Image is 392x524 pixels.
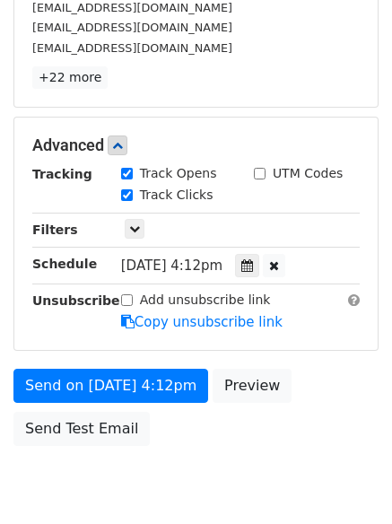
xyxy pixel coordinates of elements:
[140,186,213,205] label: Track Clicks
[32,135,360,155] h5: Advanced
[32,167,92,181] strong: Tracking
[213,369,292,403] a: Preview
[32,257,97,271] strong: Schedule
[140,291,271,310] label: Add unsubscribe link
[140,164,217,183] label: Track Opens
[32,293,120,308] strong: Unsubscribe
[32,21,232,34] small: [EMAIL_ADDRESS][DOMAIN_NAME]
[32,41,232,55] small: [EMAIL_ADDRESS][DOMAIN_NAME]
[302,438,392,524] iframe: Chat Widget
[32,66,108,89] a: +22 more
[273,164,343,183] label: UTM Codes
[32,223,78,237] strong: Filters
[32,1,232,14] small: [EMAIL_ADDRESS][DOMAIN_NAME]
[121,314,283,330] a: Copy unsubscribe link
[13,369,208,403] a: Send on [DATE] 4:12pm
[13,412,150,446] a: Send Test Email
[121,258,222,274] span: [DATE] 4:12pm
